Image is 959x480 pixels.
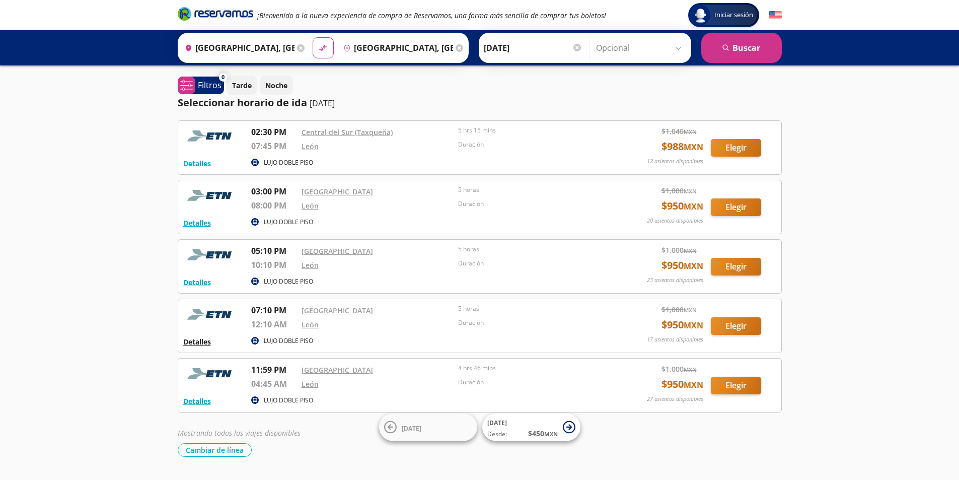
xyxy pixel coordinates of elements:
p: 11:59 PM [251,364,297,376]
button: Tarde [227,76,257,95]
button: Elegir [711,198,761,216]
em: ¡Bienvenido a la nueva experiencia de compra de Reservamos, una forma más sencilla de comprar tus... [257,11,606,20]
p: 10:10 PM [251,259,297,271]
a: [GEOGRAPHIC_DATA] [302,365,373,375]
p: 4 hrs 46 mins [458,364,610,373]
p: 08:00 PM [251,199,297,212]
small: MXN [684,260,703,271]
button: Detalles [183,336,211,347]
em: Mostrando todos los viajes disponibles [178,428,301,438]
p: 07:45 PM [251,140,297,152]
span: Desde: [487,430,507,439]
span: [DATE] [402,424,421,432]
p: Duración [458,318,610,327]
button: Elegir [711,317,761,335]
span: $ 1,000 [661,364,697,374]
span: $ 950 [661,258,703,273]
input: Opcional [596,35,686,60]
button: Buscar [701,33,782,63]
a: [GEOGRAPHIC_DATA] [302,246,373,256]
p: 5 horas [458,245,610,254]
input: Elegir Fecha [484,35,582,60]
p: Duración [458,140,610,149]
p: 5 hrs 15 mins [458,126,610,135]
small: MXN [684,306,697,314]
span: $ 450 [528,428,558,439]
p: 12 asientos disponibles [647,157,703,166]
small: MXN [684,366,697,373]
button: Detalles [183,277,211,288]
p: 05:10 PM [251,245,297,257]
button: Elegir [711,377,761,394]
p: 5 horas [458,304,610,313]
a: [GEOGRAPHIC_DATA] [302,187,373,196]
p: 03:00 PM [251,185,297,197]
img: RESERVAMOS [183,126,239,146]
img: RESERVAMOS [183,364,239,384]
p: [DATE] [310,97,335,109]
p: Tarde [232,80,252,91]
p: 07:10 PM [251,304,297,316]
a: León [302,260,319,270]
span: $ 1,040 [661,126,697,136]
button: Elegir [711,139,761,157]
small: MXN [684,187,697,195]
a: León [302,142,319,151]
a: León [302,320,319,329]
small: MXN [684,320,703,331]
button: Detalles [183,158,211,169]
i: Brand Logo [178,6,253,21]
span: $ 950 [661,317,703,332]
a: [GEOGRAPHIC_DATA] [302,306,373,315]
small: MXN [684,201,703,212]
button: Cambiar de línea [178,443,252,457]
button: [DATE] [379,414,477,441]
p: 17 asientos disponibles [647,335,703,344]
button: Elegir [711,258,761,276]
p: LUJO DOBLE PISO [264,158,313,167]
a: Brand Logo [178,6,253,24]
small: MXN [684,379,703,390]
button: English [769,9,782,22]
p: 04:45 AM [251,378,297,390]
a: Central del Sur (Taxqueña) [302,127,393,137]
p: Duración [458,259,610,268]
p: LUJO DOBLE PISO [264,277,313,286]
p: Noche [265,80,287,91]
p: LUJO DOBLE PISO [264,218,313,227]
small: MXN [544,430,558,438]
p: Duración [458,378,610,387]
p: Seleccionar horario de ida [178,95,307,110]
button: Detalles [183,218,211,228]
span: [DATE] [487,419,507,427]
p: LUJO DOBLE PISO [264,336,313,346]
button: [DATE]Desde:$450MXN [482,414,580,441]
a: León [302,201,319,211]
span: 0 [222,73,225,82]
button: 0Filtros [178,77,224,94]
img: RESERVAMOS [183,245,239,265]
button: Detalles [183,396,211,406]
span: $ 1,000 [661,304,697,315]
small: MXN [684,247,697,254]
span: $ 1,000 [661,185,697,196]
span: $ 950 [661,198,703,214]
span: $ 950 [661,377,703,392]
img: RESERVAMOS [183,185,239,205]
p: 02:30 PM [251,126,297,138]
p: LUJO DOBLE PISO [264,396,313,405]
p: 5 horas [458,185,610,194]
span: $ 1,000 [661,245,697,255]
span: Iniciar sesión [710,10,757,20]
img: RESERVAMOS [183,304,239,324]
p: 12:10 AM [251,318,297,330]
input: Buscar Origen [181,35,294,60]
a: León [302,379,319,389]
p: 23 asientos disponibles [647,276,703,285]
small: MXN [684,142,703,153]
p: Duración [458,199,610,209]
input: Buscar Destino [339,35,453,60]
span: $ 988 [661,139,703,154]
p: 27 asientos disponibles [647,395,703,403]
p: Filtros [198,79,222,91]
